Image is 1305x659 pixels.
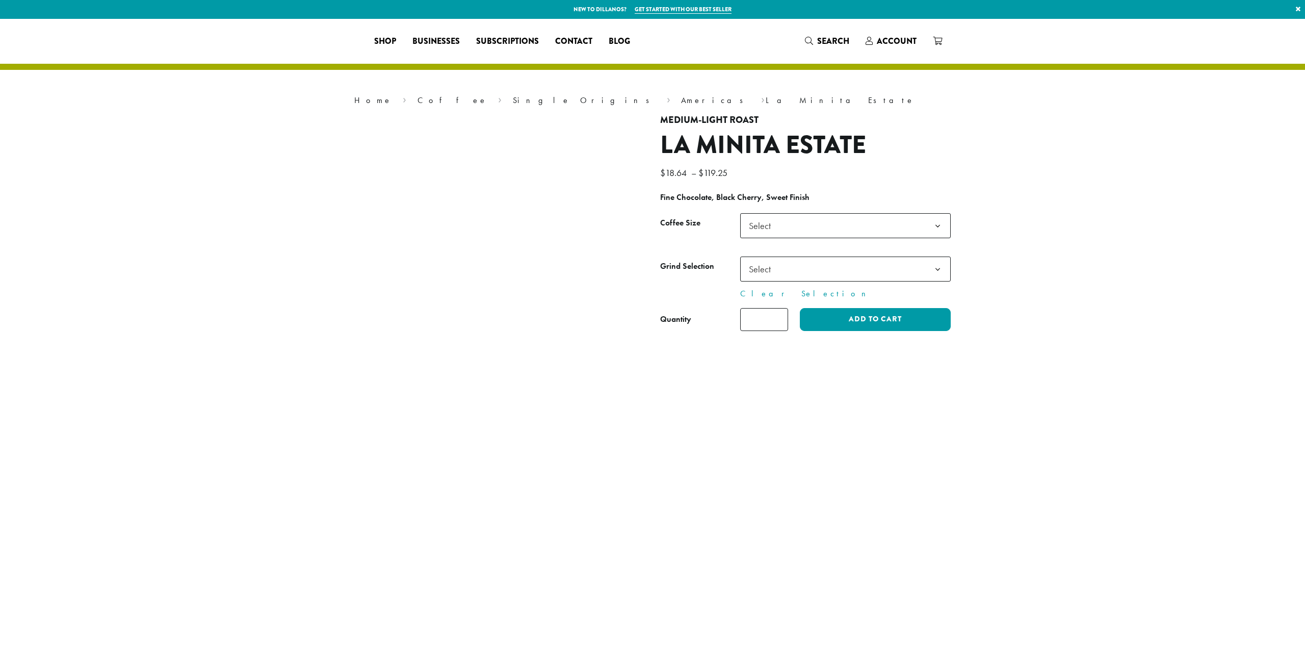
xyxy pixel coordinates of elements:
button: Add to cart [800,308,951,331]
input: Product quantity [740,308,788,331]
span: $ [698,167,703,179]
span: Select [740,213,951,238]
a: Get started with our best seller [635,5,732,14]
span: Shop [374,35,396,48]
span: › [667,91,670,107]
span: – [691,167,696,179]
span: Search [817,35,849,47]
div: Quantity [660,313,691,325]
label: Grind Selection [660,259,740,274]
span: › [403,91,406,107]
span: Select [745,216,781,236]
span: › [761,91,765,107]
bdi: 119.25 [698,167,730,179]
h4: Medium-Light Roast [660,115,951,126]
span: $ [660,167,665,179]
span: Select [740,257,951,282]
span: Businesses [412,35,460,48]
a: Single Origins [513,95,656,106]
span: Blog [609,35,630,48]
span: Subscriptions [476,35,539,48]
bdi: 18.64 [660,167,689,179]
span: Select [745,259,781,279]
a: Americas [681,95,750,106]
a: Clear Selection [740,288,951,300]
a: Coffee [417,95,487,106]
a: Home [354,95,392,106]
nav: Breadcrumb [354,94,951,107]
a: Search [797,33,857,49]
span: Contact [555,35,592,48]
span: › [498,91,502,107]
label: Coffee Size [660,216,740,231]
span: Account [877,35,917,47]
h1: La Minita Estate [660,131,951,160]
b: Fine Chocolate, Black Cherry, Sweet Finish [660,192,810,202]
a: Shop [366,33,404,49]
